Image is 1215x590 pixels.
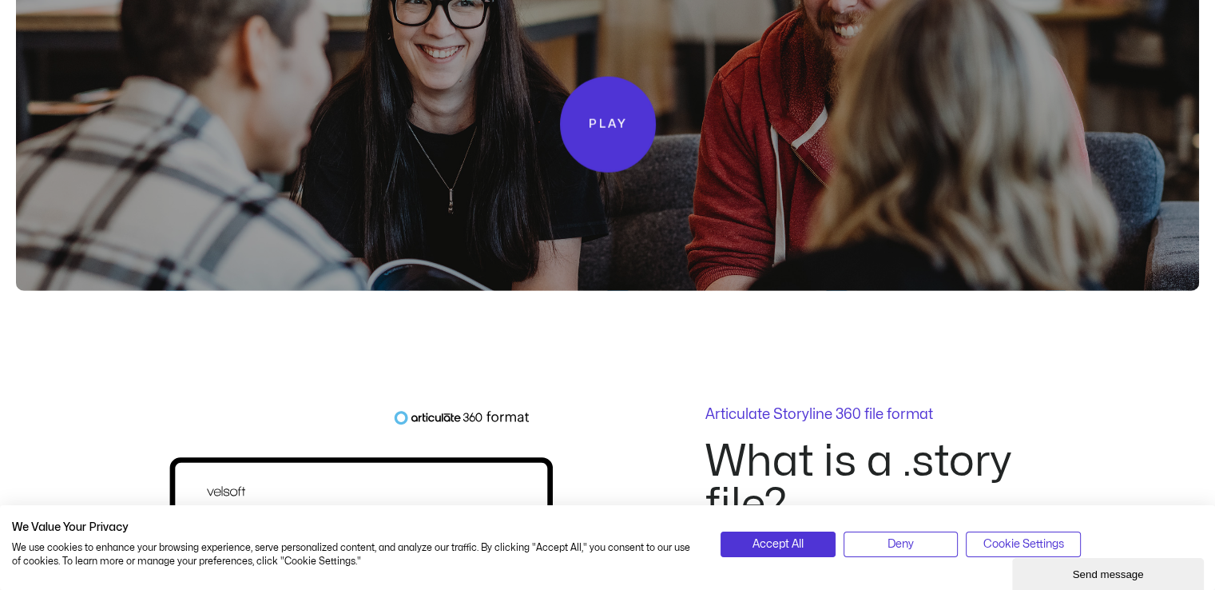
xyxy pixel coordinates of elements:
iframe: chat widget [1012,555,1207,590]
span: Cookie Settings [983,536,1063,553]
span: Play [588,115,627,134]
span: Accept All [752,536,804,553]
p: Articulate Storyline 360 file format [705,408,1025,422]
a: Play [560,77,656,173]
h2: What is a .story file? [705,441,1025,527]
h2: We Value Your Privacy [12,520,697,535]
button: Accept all cookies [721,532,835,557]
button: Adjust cookie preferences [966,532,1080,557]
p: We use cookies to enhance your browsing experience, serve personalized content, and analyze our t... [12,541,697,568]
span: Deny [887,536,914,553]
button: Deny all cookies [844,532,958,557]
